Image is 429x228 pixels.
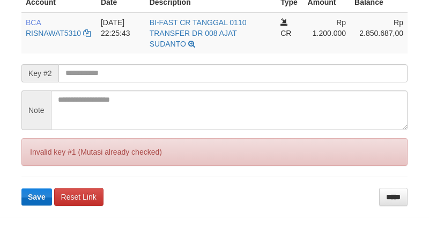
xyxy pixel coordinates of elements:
[21,90,51,130] span: Note
[61,193,97,201] span: Reset Link
[54,188,103,206] a: Reset Link
[304,12,350,54] td: Rp 1.200.000
[28,193,46,201] span: Save
[21,64,58,82] span: Key #2
[26,29,81,37] a: RISNAWAT5310
[21,188,52,206] button: Save
[21,138,408,166] div: Invalid key #1 (Mutasi already checked)
[26,18,41,27] span: BCA
[350,12,408,54] td: Rp 2.850.687,00
[150,18,247,48] a: BI-FAST CR TANGGAL 0110 TRANSFER DR 008 AJAT SUDANTO
[97,12,145,54] td: [DATE] 22:25:43
[280,29,291,37] span: CR
[83,29,91,37] a: Copy RISNAWAT5310 to clipboard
